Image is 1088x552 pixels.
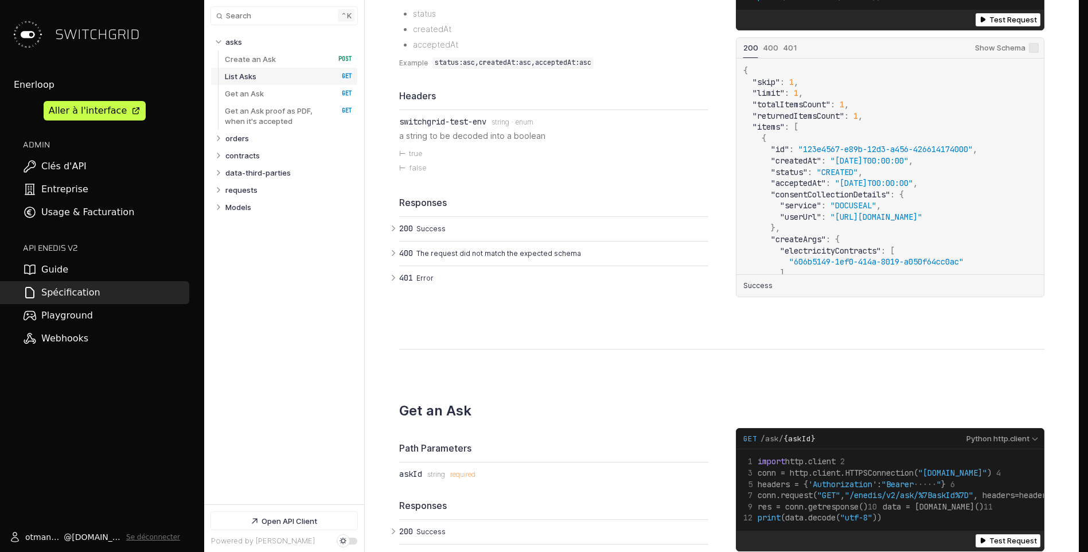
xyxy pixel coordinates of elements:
span: "service" [780,201,821,211]
span: "acceptedAt" [771,178,826,189]
a: asks [225,33,353,50]
span: /ask/ [761,434,816,444]
p: asks [225,37,242,47]
span: 401 [783,43,797,52]
span: "items" [752,122,785,133]
span: : [826,235,830,245]
span: "userUrl" [780,212,821,222]
span: : [789,145,794,155]
span: import [758,456,785,467]
a: List Asks GET [225,68,352,85]
span: } [771,223,775,234]
p: Success [416,527,705,537]
span: [ [794,122,798,133]
h2: API ENEDIS v2 [23,242,189,254]
span: data = [DOMAIN_NAME]() [868,502,984,512]
span: "123e4567-e89b-12d3-a456-426614174000" [798,145,973,155]
span: GET [330,90,352,98]
span: , [858,167,863,177]
span: [DOMAIN_NAME] [72,531,122,543]
a: requests [225,181,353,199]
span: , [973,145,977,155]
span: : [881,246,886,256]
span: headers = { : } [743,479,946,489]
span: 'Authorization' [808,479,877,489]
span: , [908,156,913,166]
em: {askId} [783,434,816,444]
div: Headers [399,90,708,103]
span: GET [743,434,757,444]
span: Test Request [989,15,1037,24]
div: required [450,471,475,479]
span: otmane.sajid [25,531,64,543]
span: 1 [853,111,858,121]
span: "[DOMAIN_NAME]" [918,468,987,478]
button: 400 The request did not match the expected schema [399,242,708,266]
span: , [794,77,798,87]
span: "[DATE]T00:00:00" [830,156,908,166]
span: : [826,178,830,189]
span: : [785,88,789,99]
span: "606b5149-1ef0-414a-8019-a050f64cc0ac" [789,257,964,267]
span: : [780,77,785,87]
span: 1 [840,99,844,110]
p: orders [225,133,249,143]
span: , [858,111,863,121]
a: Models [225,199,353,216]
span: "DOCUSEAL" [830,201,876,211]
a: data-third-parties [225,164,353,181]
a: Open API Client [211,512,357,530]
span: { [835,235,840,245]
span: "Bearer " [882,479,941,489]
div: Path Parameters [399,442,708,455]
button: Se déconnecter [126,532,180,542]
span: "createArgs" [771,235,826,245]
a: contracts [225,147,353,164]
span: conn.request( , , headers=headers) [743,490,1056,500]
button: Test Request [976,534,1040,547]
span: "skip" [752,77,780,87]
h2: ADMIN [23,139,189,150]
div: Example Responses [736,37,1045,297]
span: "consentCollectionDetails" [771,189,890,200]
p: requests [225,185,258,195]
span: 200 [743,43,758,52]
span: ⌃ [341,11,347,20]
span: 200 [399,224,413,233]
button: Test Request [976,13,1040,26]
p: data-third-parties [225,168,291,178]
span: ] [780,268,785,278]
span: @ [64,531,72,543]
span: "electricityContracts" [780,246,881,256]
a: Get an Ask GET [225,85,352,102]
span: (data.decode( )) [743,512,882,523]
span: : [830,99,835,110]
nav: Table of contents for Api [204,28,364,504]
h3: Get an Ask [399,402,471,419]
span: GET [330,72,352,80]
span: , [775,223,780,234]
span: 200 [399,527,413,536]
span: { [743,66,748,76]
span: : [844,111,849,121]
div: Aller à l'interface [49,104,127,118]
button: 200 Success [399,217,708,241]
a: Aller à l'interface [44,101,146,120]
span: "[URL][DOMAIN_NAME]" [830,212,922,222]
span: : [785,122,789,133]
p: Success [416,224,705,234]
span: POST [330,55,352,63]
span: string [427,471,445,479]
p: Get an Ask [225,88,264,99]
span: Test Request [989,537,1037,545]
p: Create an Ask [225,54,276,64]
span: [ [890,246,895,256]
span: , [844,99,849,110]
span: 401 [399,273,413,282]
div: Responses [399,196,708,209]
label: Show Schema [975,38,1039,59]
div: Enerloop [14,78,189,92]
span: : [821,201,826,211]
span: "GET" [817,490,840,500]
span: GET [330,107,352,115]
